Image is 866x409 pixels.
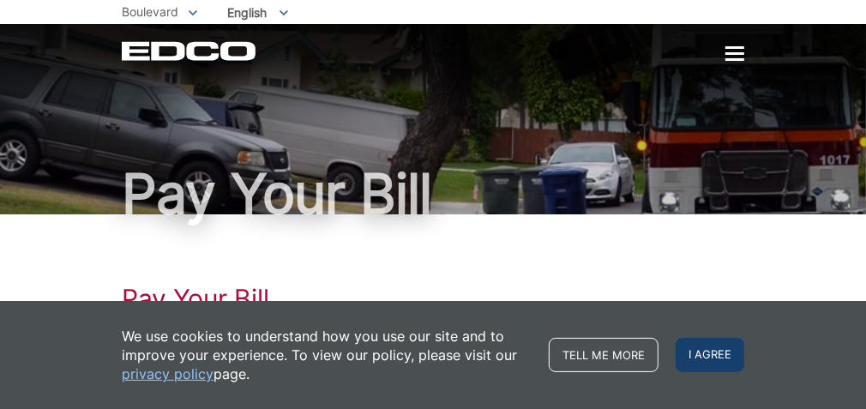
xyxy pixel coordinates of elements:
[549,338,659,372] a: Tell me more
[122,4,178,19] span: Boulevard
[122,364,213,383] a: privacy policy
[122,166,744,221] h1: Pay Your Bill
[122,41,258,61] a: EDCD logo. Return to the homepage.
[122,283,744,314] h1: Pay Your Bill
[676,338,744,372] span: I agree
[122,327,532,383] p: We use cookies to understand how you use our site and to improve your experience. To view our pol...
